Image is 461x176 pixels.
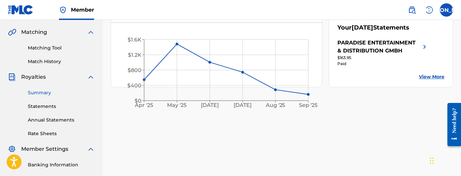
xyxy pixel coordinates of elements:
[28,117,95,124] a: Annual Statements
[167,102,187,109] tspan: May '25
[28,103,95,110] a: Statements
[428,144,461,176] div: Widget de chat
[337,23,409,32] div: Your Statements
[21,145,68,153] span: Member Settings
[423,3,436,17] div: Help
[28,130,95,137] a: Rate Sheets
[28,89,95,96] a: Summary
[28,58,95,65] a: Match History
[8,73,16,81] img: Royalties
[87,145,95,153] img: expand
[425,6,433,14] img: help
[71,6,94,14] span: Member
[337,39,420,55] div: PARADISE ENTERTAINMENT & DISTRIBUTION GMBH
[87,73,95,81] img: expand
[128,37,142,43] tspan: $1.6K
[430,151,434,171] div: Arrastrar
[128,67,142,73] tspan: $800
[352,24,373,31] span: [DATE]
[21,28,47,36] span: Matching
[8,5,33,15] img: MLC Logo
[337,61,428,67] div: Paid
[8,28,16,36] img: Matching
[408,6,416,14] img: search
[299,102,318,109] tspan: Sep '25
[28,44,95,51] a: Matching Tool
[59,6,67,14] img: Top Rightsholder
[419,73,444,80] a: View More
[135,102,153,109] tspan: Apr '25
[421,39,429,55] img: right chevron icon
[405,3,419,17] a: Public Search
[127,82,142,89] tspan: $400
[234,102,252,109] tspan: [DATE]
[87,28,95,36] img: expand
[265,102,285,109] tspan: Aug '25
[440,3,453,17] div: User Menu
[28,161,95,168] a: Banking Information
[337,39,428,67] a: PARADISE ENTERTAINMENT & DISTRIBUTION GMBHright chevron icon$163.95Paid
[201,102,219,109] tspan: [DATE]
[428,144,461,176] iframe: Chat Widget
[337,55,428,61] div: $163.95
[135,98,142,104] tspan: $0
[21,73,46,81] span: Royalties
[8,145,16,153] img: Member Settings
[442,98,461,151] iframe: Resource Center
[128,52,142,58] tspan: $1.2K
